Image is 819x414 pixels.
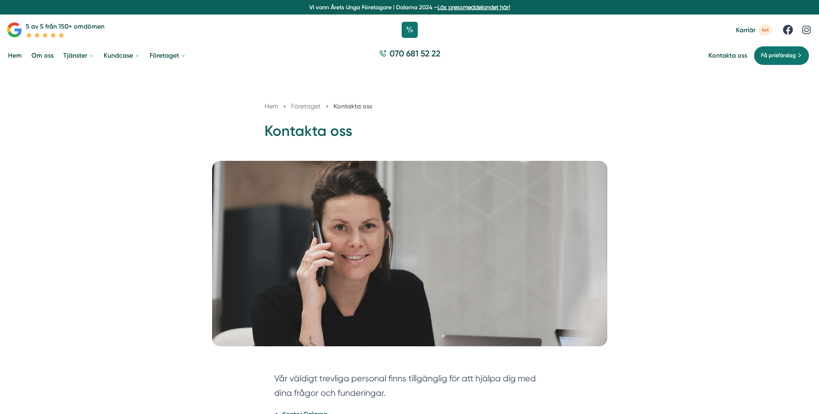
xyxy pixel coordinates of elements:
[333,102,372,110] a: Kontakta oss
[736,25,772,35] a: Karriär 4st
[274,371,545,404] section: Vår väldigt trevliga personal finns tillgänglig för att hjälpa dig med dina frågor och funderingar.
[761,51,796,60] span: Få prisförslag
[265,101,555,111] nav: Breadcrumb
[291,102,322,110] a: Företaget
[325,101,329,111] span: »
[438,4,510,10] a: Läs pressmeddelandet här!
[709,52,747,59] a: Kontakta oss
[102,45,142,66] a: Kundcase
[6,45,23,66] a: Hem
[265,102,278,110] a: Hem
[212,161,607,346] img: Kontakta oss
[26,21,104,31] p: 5 av 5 från 150+ omdömen
[148,45,188,66] a: Företaget
[3,3,816,11] p: Vi vann Årets Unga Företagare i Dalarna 2024 –
[736,26,755,34] span: Karriär
[265,121,555,148] h1: Kontakta oss
[30,45,55,66] a: Om oss
[283,101,286,111] span: »
[759,25,772,35] span: 4st
[376,48,444,63] a: 070 681 52 22
[390,48,440,59] span: 070 681 52 22
[291,102,321,110] span: Företaget
[754,46,809,65] a: Få prisförslag
[62,45,96,66] a: Tjänster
